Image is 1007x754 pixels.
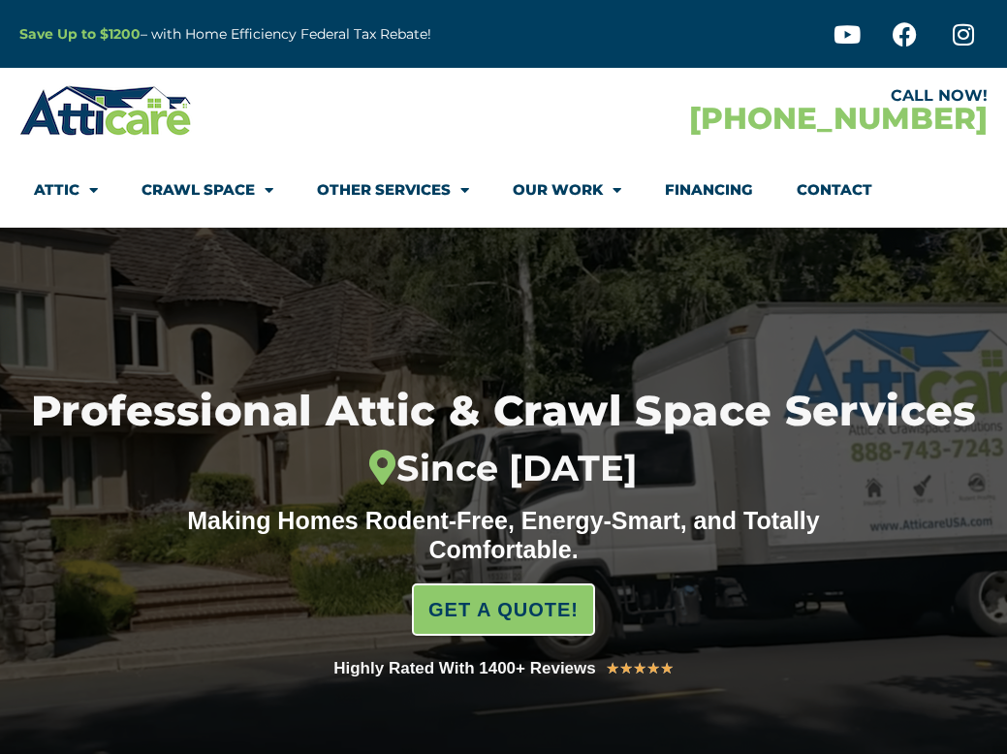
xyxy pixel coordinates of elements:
[19,23,589,46] p: – with Home Efficiency Federal Tax Rebate!
[333,655,596,682] div: Highly Rated With 1400+ Reviews
[665,168,753,212] a: Financing
[317,168,469,212] a: Other Services
[606,656,619,681] i: ★
[660,656,674,681] i: ★
[646,656,660,681] i: ★
[513,168,621,212] a: Our Work
[142,168,273,212] a: Crawl Space
[34,168,973,212] nav: Menu
[504,88,989,104] div: CALL NOW!
[34,168,98,212] a: Attic
[797,168,872,212] a: Contact
[412,583,595,636] a: GET A QUOTE!
[428,590,579,629] span: GET A QUOTE!
[19,25,141,43] a: Save Up to $1200
[111,506,896,564] div: Making Homes Rodent-Free, Energy-Smart, and Totally Comfortable.
[619,656,633,681] i: ★
[633,656,646,681] i: ★
[606,656,674,681] div: 5/5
